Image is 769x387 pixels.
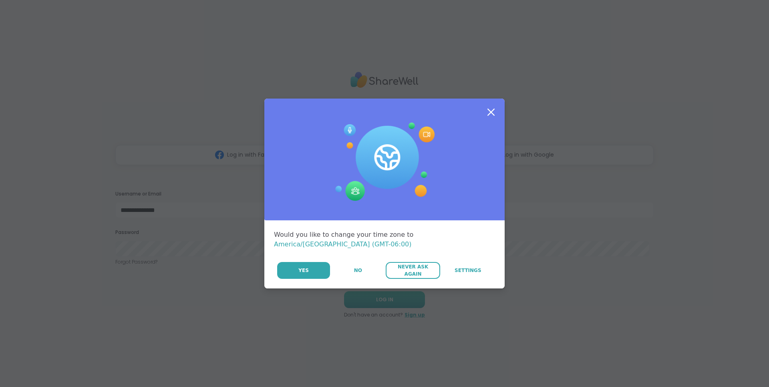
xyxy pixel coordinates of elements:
[354,267,362,274] span: No
[274,240,412,248] span: America/[GEOGRAPHIC_DATA] (GMT-06:00)
[298,267,309,274] span: Yes
[386,262,440,279] button: Never Ask Again
[334,123,435,201] img: Session Experience
[274,230,495,249] div: Would you like to change your time zone to
[441,262,495,279] a: Settings
[331,262,385,279] button: No
[277,262,330,279] button: Yes
[390,263,436,278] span: Never Ask Again
[455,267,481,274] span: Settings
